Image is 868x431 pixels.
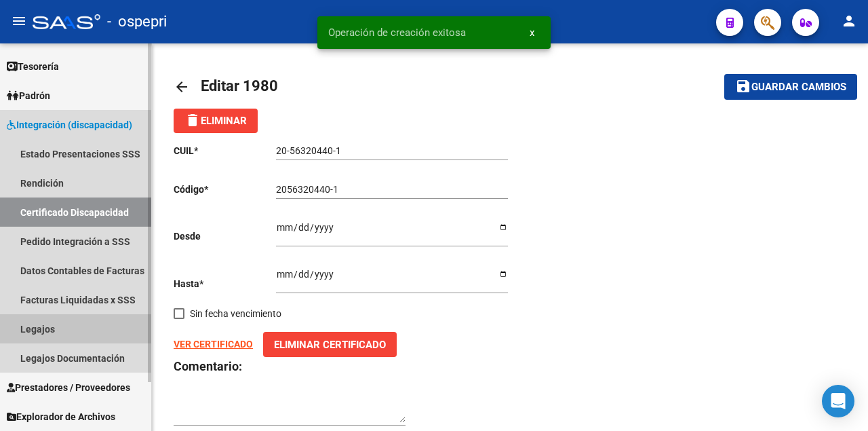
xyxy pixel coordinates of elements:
mat-icon: arrow_back [174,79,190,95]
span: Integración (discapacidad) [7,117,132,132]
span: Eliminar Certificado [274,339,386,351]
span: Sin fecha vencimiento [190,305,281,322]
span: x [530,26,534,39]
span: Guardar cambios [751,81,846,94]
div: Open Intercom Messenger [822,385,854,417]
span: - ospepri [107,7,167,37]
span: Editar 1980 [201,77,278,94]
p: Hasta [174,276,276,291]
span: Prestadores / Proveedores [7,380,130,395]
button: Eliminar [174,109,258,133]
a: VER CERTIFICADO [174,339,253,350]
span: Eliminar [184,115,247,127]
button: Eliminar Certificado [263,332,397,357]
span: Padrón [7,88,50,103]
mat-icon: save [735,78,751,94]
p: CUIL [174,143,276,158]
span: Explorador de Archivos [7,409,115,424]
mat-icon: delete [184,112,201,128]
p: Código [174,182,276,197]
span: Tesorería [7,59,59,74]
p: Desde [174,229,276,244]
span: Operación de creación exitosa [328,26,466,39]
strong: Comentario: [174,359,242,373]
button: Guardar cambios [724,74,857,99]
button: x [519,20,545,45]
mat-icon: person [841,13,857,29]
mat-icon: menu [11,13,27,29]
